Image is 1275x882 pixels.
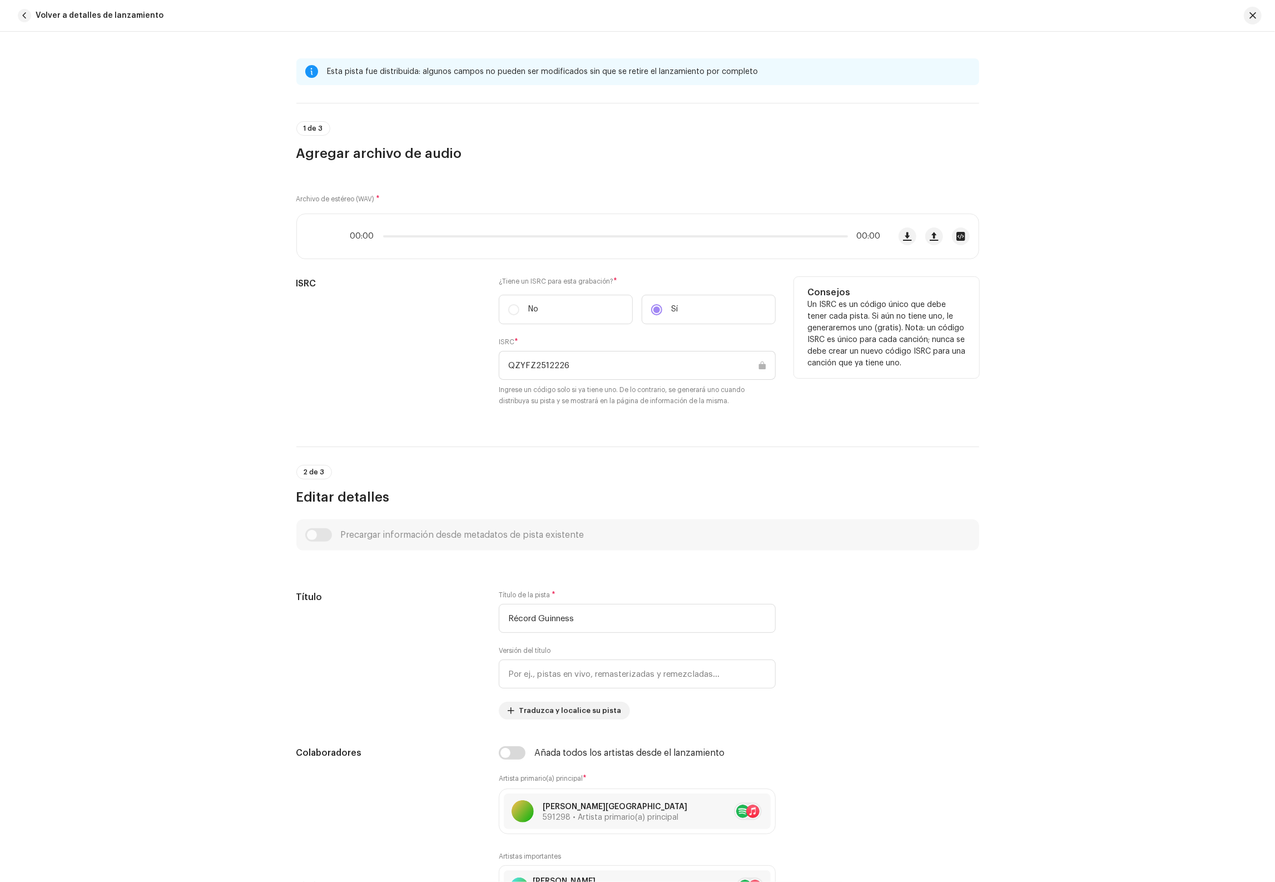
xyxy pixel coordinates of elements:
[499,277,776,286] label: ¿Tiene un ISRC para esta grabación?
[296,488,979,506] h3: Editar detalles
[499,384,776,407] small: Ingrese un código solo si ya tiene uno. De lo contrario, se generará uno cuando distribuya su pis...
[499,604,776,633] input: Ingrese el nombre de la pista
[499,338,518,346] label: ISRC
[350,232,379,241] span: 00:00
[499,660,776,688] input: Por ej., pistas en vivo, remasterizadas y remezcladas...
[296,145,979,162] h3: Agregar archivo de audio
[543,801,687,813] p: [PERSON_NAME][GEOGRAPHIC_DATA]
[807,299,966,369] p: Un ISRC es un código único que debe tener cada pista. Si aún no tiene uno, le generaremos uno (gr...
[499,702,630,720] button: Traduzca y localice su pista
[296,591,482,604] h5: Título
[499,775,583,782] small: Artista primario(a) principal
[807,286,966,299] h5: Consejos
[296,746,482,760] h5: Colaboradores
[671,304,678,315] p: Sí
[328,65,970,78] div: Esta pista fue distribuida: algunos campos no pueden ser modificados sin que se retire el lanzami...
[534,749,725,757] div: Añada todos los artistas desde el lanzamiento
[519,700,621,722] span: Traduzca y localice su pista
[499,646,550,655] label: Versión del título
[296,196,375,202] small: Archivo de estéreo (WAV)
[304,125,323,132] span: 1 de 3
[304,469,325,475] span: 2 de 3
[543,814,678,821] span: 591298 • Artista primario(a) principal
[528,304,538,315] p: No
[499,852,561,861] label: Artistas importantes
[499,591,555,599] label: Título de la pista
[852,232,881,241] span: 00:00
[296,277,482,290] h5: ISRC
[499,351,776,380] input: ABXYZ#######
